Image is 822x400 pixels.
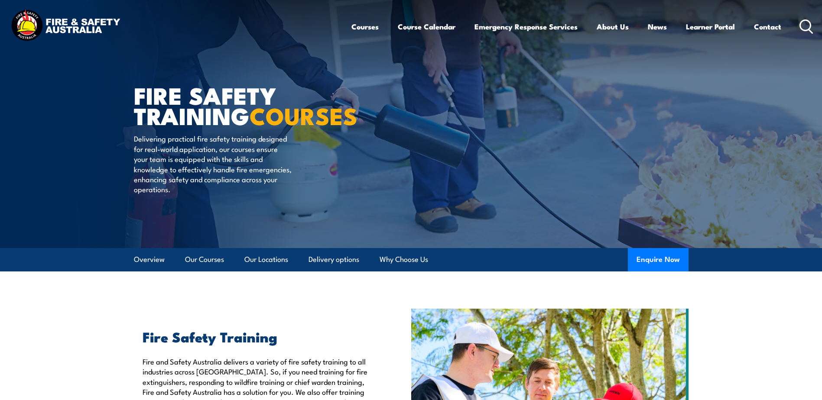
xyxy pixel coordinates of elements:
a: Delivery options [309,248,359,271]
h2: Fire Safety Training [143,330,371,342]
a: News [648,15,667,38]
a: Our Locations [244,248,288,271]
h1: FIRE SAFETY TRAINING [134,85,348,125]
a: Our Courses [185,248,224,271]
a: Contact [754,15,781,38]
a: Why Choose Us [380,248,428,271]
a: Overview [134,248,165,271]
a: About Us [597,15,629,38]
p: Delivering practical fire safety training designed for real-world application, our courses ensure... [134,133,292,194]
a: Emergency Response Services [474,15,578,38]
button: Enquire Now [628,248,689,271]
a: Learner Portal [686,15,735,38]
a: Courses [351,15,379,38]
a: Course Calendar [398,15,455,38]
strong: COURSES [250,97,357,133]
